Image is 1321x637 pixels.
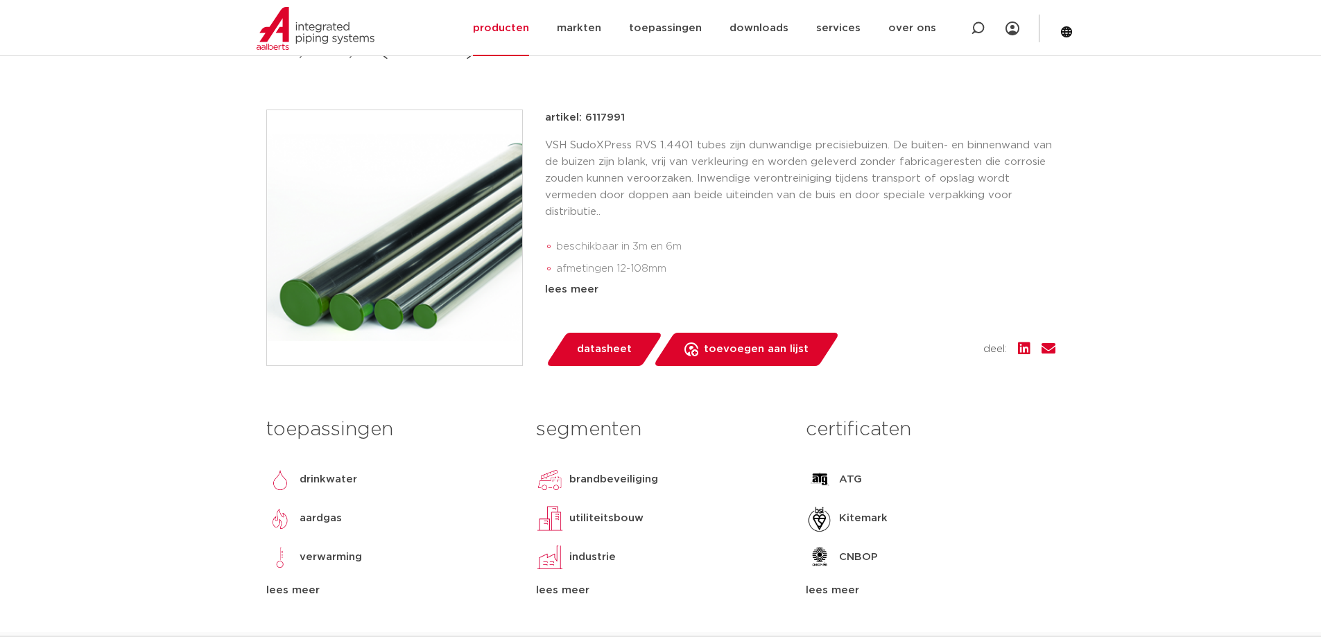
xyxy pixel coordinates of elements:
p: CNBOP [839,549,878,566]
p: industrie [569,549,616,566]
li: beschikbaar in 3m en 6m [556,236,1055,258]
p: drinkwater [300,471,357,488]
p: VSH SudoXPress RVS 1.4401 tubes zijn dunwandige precisiebuizen. De buiten- en binnenwand van de b... [545,137,1055,220]
img: Product Image for VSH SudoXPress RVS buis 1.4401 (AISI316) 88,9x2,0 (l = 6m) [267,110,522,365]
img: industrie [536,543,564,571]
p: utiliteitsbouw [569,510,644,527]
div: lees meer [266,582,515,599]
h3: certificaten [806,416,1055,444]
p: aardgas [300,510,342,527]
p: ATG [839,471,862,488]
h3: segmenten [536,416,785,444]
img: drinkwater [266,466,294,494]
div: lees meer [536,582,785,599]
span: deel: [983,341,1007,358]
img: utiliteitsbouw [536,505,564,532]
div: lees meer [545,281,1055,298]
p: Kitemark [839,510,888,527]
span: datasheet [577,338,632,360]
p: verwarming [300,549,362,566]
p: brandbeveiliging [569,471,658,488]
img: aardgas [266,505,294,532]
img: CNBOP [806,543,834,571]
div: lees meer [806,582,1055,599]
h3: toepassingen [266,416,515,444]
a: datasheet [545,333,663,366]
li: afmetingen 12-108mm [556,258,1055,280]
img: brandbeveiliging [536,466,564,494]
span: toevoegen aan lijst [704,338,809,360]
p: artikel: 6117991 [545,110,625,126]
img: ATG [806,466,834,494]
img: verwarming [266,543,294,571]
img: Kitemark [806,505,834,532]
